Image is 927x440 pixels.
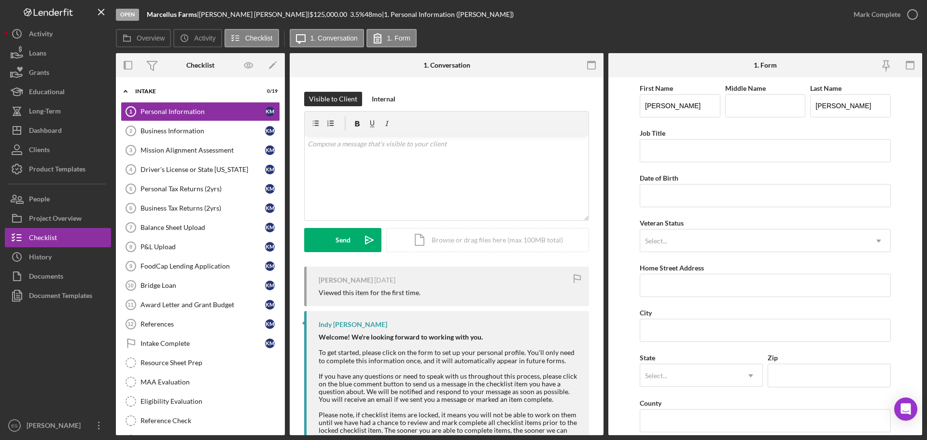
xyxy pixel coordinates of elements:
a: 6Business Tax Returns (2yrs)KM [121,199,280,218]
button: Visible to Client [304,92,362,106]
button: 1. Conversation [290,29,364,47]
button: Clients [5,140,111,159]
tspan: 6 [129,205,132,211]
strong: Welcome! We're looking forward to working with you. [319,333,483,341]
label: Job Title [640,129,665,137]
div: Open [116,9,139,21]
text: ES [12,423,18,428]
a: History [5,247,111,267]
a: Intake CompleteKM [121,334,280,353]
div: K M [265,145,275,155]
div: K M [265,339,275,348]
a: Resource Sheet Prep [121,353,280,372]
tspan: 12 [127,321,133,327]
div: Select... [645,372,667,380]
label: Zip [768,354,778,362]
div: Business Information [140,127,265,135]
div: 0 / 19 [260,88,278,94]
a: 7Balance Sheet UploadKM [121,218,280,237]
tspan: 4 [129,167,133,172]
button: Loans [5,43,111,63]
button: Project Overview [5,209,111,228]
label: Date of Birth [640,174,678,182]
div: K M [265,126,275,136]
button: Dashboard [5,121,111,140]
button: People [5,189,111,209]
div: People [29,189,50,211]
div: Document Templates [29,286,92,308]
a: 3Mission Alignment AssessmentKM [121,141,280,160]
button: ES[PERSON_NAME] [5,416,111,435]
label: Activity [194,34,215,42]
tspan: 5 [129,186,132,192]
div: 48 mo [365,11,382,18]
div: K M [265,281,275,290]
time: 2025-08-21 15:22 [374,276,395,284]
div: K M [265,223,275,232]
div: Award Letter and Grant Budget [140,301,265,309]
div: Resource Sheet Prep [140,359,280,367]
div: Balance Sheet Upload [140,224,265,231]
div: K M [265,300,275,310]
button: Grants [5,63,111,82]
div: Visible to Client [309,92,357,106]
tspan: 9 [129,263,132,269]
label: County [640,399,661,407]
button: Checklist [225,29,279,47]
button: Long-Term [5,101,111,121]
tspan: 7 [129,225,132,230]
button: Checklist [5,228,111,247]
tspan: 10 [127,283,133,288]
a: 9FoodCap Lending ApplicationKM [121,256,280,276]
button: 1. Form [366,29,417,47]
div: References [140,320,265,328]
div: Bridge Loan [140,282,265,289]
div: [PERSON_NAME] [24,416,87,438]
b: Marcellus Farms [147,10,197,18]
button: Product Templates [5,159,111,179]
div: Viewed this item for the first time. [319,289,421,297]
div: 1. Conversation [423,61,470,69]
div: Driver's License or State [US_STATE] [140,166,265,173]
div: K M [265,165,275,174]
a: 12ReferencesKM [121,314,280,334]
a: 10Bridge LoanKM [121,276,280,295]
label: First Name [640,84,673,92]
a: Documents [5,267,111,286]
label: Middle Name [725,84,766,92]
div: Business Tax Returns (2yrs) [140,204,265,212]
div: Indy [PERSON_NAME] [319,321,387,328]
a: Reference Check [121,411,280,430]
div: Product Templates [29,159,85,181]
a: 8P&L UploadKM [121,237,280,256]
div: Internal [372,92,395,106]
div: 3.5 % [350,11,365,18]
div: Activity [29,24,53,46]
div: K M [265,242,275,252]
a: Eligibility Evaluation [121,392,280,411]
a: 1Personal InformationKM [121,102,280,121]
div: $125,000.00 [309,11,350,18]
div: Intake [135,88,253,94]
tspan: 8 [129,244,132,250]
a: 4Driver's License or State [US_STATE]KM [121,160,280,179]
div: | [147,11,199,18]
div: Mark Complete [854,5,900,24]
div: Long-Term [29,101,61,123]
button: Activity [5,24,111,43]
a: Document Templates [5,286,111,305]
button: Overview [116,29,171,47]
div: | 1. Personal Information ([PERSON_NAME]) [382,11,514,18]
div: Select... [645,237,667,245]
div: P&L Upload [140,243,265,251]
label: City [640,309,652,317]
div: History [29,247,52,269]
button: Internal [367,92,400,106]
div: Personal Tax Returns (2yrs) [140,185,265,193]
div: Intake Complete [140,340,265,347]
